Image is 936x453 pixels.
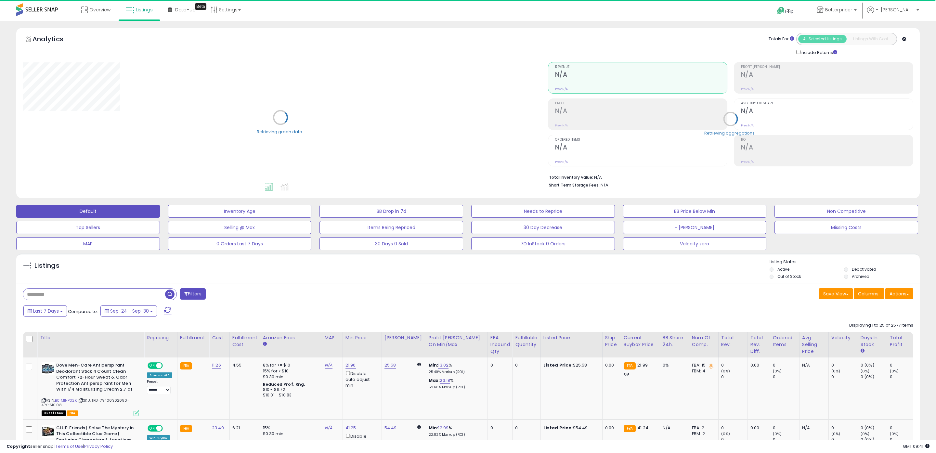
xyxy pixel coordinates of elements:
button: 30 Days 0 Sold [319,237,463,250]
small: (0%) [831,369,840,374]
a: 11.26 [212,362,221,369]
span: Last 7 Days [33,308,59,314]
div: Listed Price [543,334,600,341]
a: N/A [325,425,332,431]
span: Columns [858,291,878,297]
div: 0 [490,362,508,368]
div: MAP [325,334,340,341]
div: 0 [721,374,747,380]
div: 0 [831,374,858,380]
a: B01M1NP02K [55,398,77,403]
div: Retrieving aggregations.. [704,130,757,136]
b: Min: [429,425,438,431]
div: Ordered Items [773,334,797,348]
span: DataHub [175,6,196,13]
a: 23.49 [212,425,224,431]
button: Save View [819,288,853,299]
label: Out of Stock [777,274,801,279]
a: 41.25 [345,425,356,431]
button: Inventory Age [168,205,312,218]
div: 0% [663,362,684,368]
span: 41.24 [637,425,648,431]
span: Listings [136,6,153,13]
div: 4.55 [232,362,255,368]
button: 7D InStock 0 Orders [471,237,615,250]
div: 0 [773,362,799,368]
span: Compared to: [68,308,98,315]
p: 25.40% Markup (ROI) [429,370,483,374]
span: All listings that are currently out of stock and unavailable for purchase on Amazon [42,410,66,416]
div: 15% for > $10 [263,368,317,374]
div: 0.00 [605,425,616,431]
div: 0 [773,374,799,380]
small: (0%) [890,431,899,436]
button: Missing Costs [774,221,918,234]
img: 41wIKBCUNGL._SL40_.jpg [42,425,55,438]
div: BB Share 24h. [663,334,686,348]
small: FBA [180,362,192,369]
div: 0 (0%) [861,437,887,443]
button: Top Sellers [16,221,160,234]
div: 0 [773,425,799,431]
button: Actions [885,288,913,299]
button: 30 Day Decrease [471,221,615,234]
b: Max: [429,377,440,383]
a: Hi [PERSON_NAME] [867,6,919,21]
a: N/A [325,362,332,369]
img: 61xSJvjGmIL._SL40_.jpg [42,362,55,375]
small: Amazon Fees. [263,341,267,347]
div: 0 (0%) [861,374,887,380]
a: 25.58 [384,362,396,369]
div: 15% [263,425,317,431]
b: Listed Price: [543,425,573,431]
div: Profit [PERSON_NAME] on Min/Max [429,334,485,348]
div: Win BuyBox [147,435,170,441]
div: % [429,378,483,390]
div: Amazon AI * [147,372,172,378]
div: Title [40,334,141,341]
a: 23.18 [440,377,450,384]
div: Days In Stock [861,334,884,348]
div: 0 [721,437,747,443]
label: Active [777,266,789,272]
div: 0 [831,425,858,431]
div: Cost [212,334,227,341]
div: $10 - $11.72 [263,387,317,393]
label: Archived [852,274,869,279]
div: Total Rev. [721,334,745,348]
div: Ship Price [605,334,618,348]
i: Get Help [777,6,785,15]
span: Overview [89,6,110,13]
div: 0 [515,425,535,431]
div: FBM: 2 [692,431,713,437]
button: BB Drop in 7d [319,205,463,218]
div: 0 [773,437,799,443]
div: % [429,362,483,374]
small: FBA [624,425,636,432]
button: Default [16,205,160,218]
div: 0 [490,425,508,431]
button: Needs to Reprice [471,205,615,218]
div: Totals For [769,36,794,42]
div: 0 [831,362,858,368]
div: Total Profit [890,334,914,348]
small: (0%) [861,369,870,374]
div: Avg Selling Price [802,334,826,355]
div: Fulfillable Quantity [515,334,538,348]
span: FBA [67,410,78,416]
button: - [PERSON_NAME] [623,221,767,234]
small: (0%) [890,369,899,374]
div: FBA inbound Qty [490,334,510,355]
div: 6.21 [232,425,255,431]
button: Last 7 Days [23,305,67,317]
div: Tooltip anchor [195,3,206,10]
small: (0%) [831,431,840,436]
span: Hi [PERSON_NAME] [876,6,915,13]
div: 0 [890,425,916,431]
button: All Selected Listings [798,35,847,43]
div: $54.49 [543,425,597,431]
div: 0 [890,362,916,368]
button: Sep-24 - Sep-30 [100,305,157,317]
div: $25.58 [543,362,597,368]
div: 0 [831,437,858,443]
